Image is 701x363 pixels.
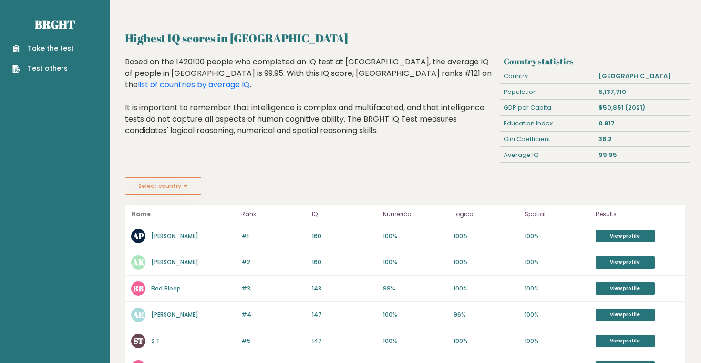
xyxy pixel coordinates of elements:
[383,208,448,220] p: Numerical
[525,337,590,345] p: 100%
[595,84,690,100] div: 5,137,710
[35,17,75,32] a: Brght
[138,79,250,90] a: list of countries by average IQ
[525,208,590,220] p: Spatial
[383,284,448,293] p: 99%
[241,311,307,319] p: #4
[383,311,448,319] p: 100%
[312,208,377,220] p: IQ
[454,337,519,345] p: 100%
[151,311,198,319] a: [PERSON_NAME]
[383,258,448,267] p: 100%
[133,283,144,294] text: BB
[131,210,151,218] b: Name
[500,116,595,131] div: Education Index
[595,147,690,163] div: 99.95
[595,69,690,84] div: [GEOGRAPHIC_DATA]
[454,258,519,267] p: 100%
[596,256,655,269] a: View profile
[151,284,181,292] a: Bad Bleep
[241,284,307,293] p: #3
[241,208,307,220] p: Rank
[596,230,655,242] a: View profile
[12,63,74,73] a: Test others
[133,309,144,320] text: AE
[525,232,590,240] p: 100%
[383,232,448,240] p: 100%
[241,258,307,267] p: #2
[12,43,74,53] a: Take the test
[151,337,160,345] a: S T
[383,337,448,345] p: 100%
[312,284,377,293] p: 148
[454,284,519,293] p: 100%
[525,258,590,267] p: 100%
[132,257,144,268] text: AK
[151,232,198,240] a: [PERSON_NAME]
[241,232,307,240] p: #1
[504,56,686,66] h3: Country statistics
[500,147,595,163] div: Average IQ
[312,337,377,345] p: 147
[133,230,144,241] text: AP
[312,311,377,319] p: 147
[241,337,307,345] p: #5
[454,311,519,319] p: 96%
[596,309,655,321] a: View profile
[500,69,595,84] div: Country
[454,232,519,240] p: 100%
[500,100,595,115] div: GDP per Capita
[595,116,690,131] div: 0.917
[596,208,680,220] p: Results
[151,258,198,266] a: [PERSON_NAME]
[595,100,690,115] div: $50,851 (2021)
[134,335,144,346] text: ST
[596,282,655,295] a: View profile
[312,258,377,267] p: 160
[596,335,655,347] a: View profile
[500,84,595,100] div: Population
[525,311,590,319] p: 100%
[525,284,590,293] p: 100%
[595,132,690,147] div: 36.2
[312,232,377,240] p: 160
[125,30,686,47] h2: Highest IQ scores in [GEOGRAPHIC_DATA]
[454,208,519,220] p: Logical
[500,132,595,147] div: Gini Coefficient
[125,177,201,195] button: Select country
[125,56,496,151] div: Based on the 1420100 people who completed an IQ test at [GEOGRAPHIC_DATA], the average IQ of peop...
